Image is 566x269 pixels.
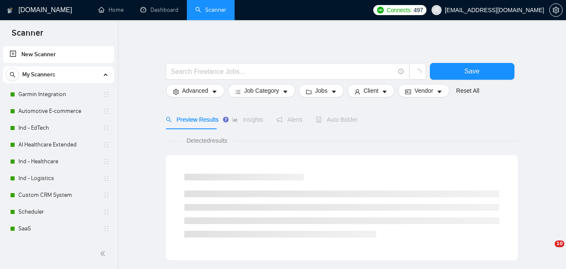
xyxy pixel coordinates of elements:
[18,86,98,103] a: Garmin Integration
[103,225,110,232] span: holder
[347,84,395,97] button: userClientcaret-down
[277,117,282,123] span: notification
[232,116,263,123] span: Insights
[103,192,110,198] span: holder
[5,27,50,44] span: Scanner
[18,136,98,153] a: AI Healthcare Extended
[6,72,19,78] span: search
[549,3,563,17] button: setting
[18,187,98,204] a: Custom CRM System
[3,46,114,63] li: New Scanner
[222,116,230,123] div: Tooltip anchor
[398,69,404,74] span: info-circle
[414,5,423,15] span: 497
[405,89,411,95] span: idcard
[103,91,110,98] span: holder
[306,89,312,95] span: folder
[315,86,328,95] span: Jobs
[166,117,172,123] span: search
[316,117,322,123] span: robot
[173,89,179,95] span: setting
[103,158,110,165] span: holder
[18,204,98,220] a: Scheduler
[103,141,110,148] span: holder
[182,86,208,95] span: Advanced
[181,136,233,145] span: Detected results
[316,116,357,123] span: Auto Bidder
[10,46,107,63] a: New Scanner
[18,220,98,237] a: SaaS
[382,89,388,95] span: caret-down
[354,89,360,95] span: user
[277,116,302,123] span: Alerts
[235,89,241,95] span: bars
[299,84,344,97] button: folderJobscaret-down
[166,84,225,97] button: settingAdvancedcaret-down
[555,240,564,247] span: 10
[103,175,110,182] span: holder
[434,7,439,13] span: user
[195,6,226,13] a: searchScanner
[103,108,110,115] span: holder
[18,120,98,136] a: Ind - EdTech
[18,103,98,120] a: Automotive E-commerce
[98,6,124,13] a: homeHome
[171,66,395,77] input: Search Freelance Jobs...
[18,170,98,187] a: Ind - Logistics
[430,63,514,80] button: Save
[414,69,421,76] span: loading
[103,209,110,215] span: holder
[456,86,479,95] a: Reset All
[166,116,219,123] span: Preview Results
[398,84,449,97] button: idcardVendorcaret-down
[140,6,178,13] a: dashboardDashboard
[414,86,433,95] span: Vendor
[538,240,558,261] iframe: Intercom live chat
[377,7,384,13] img: upwork-logo.png
[387,5,412,15] span: Connects:
[103,125,110,131] span: holder
[7,4,13,17] img: logo
[6,68,19,81] button: search
[22,66,55,83] span: My Scanners
[549,7,563,13] a: setting
[331,89,337,95] span: caret-down
[100,249,108,258] span: double-left
[18,237,98,254] a: Ind - E-commerce
[464,66,479,76] span: Save
[212,89,217,95] span: caret-down
[232,117,238,123] span: area-chart
[18,153,98,170] a: Ind - Healthcare
[364,86,379,95] span: Client
[282,89,288,95] span: caret-down
[244,86,279,95] span: Job Category
[228,84,295,97] button: barsJob Categorycaret-down
[437,89,442,95] span: caret-down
